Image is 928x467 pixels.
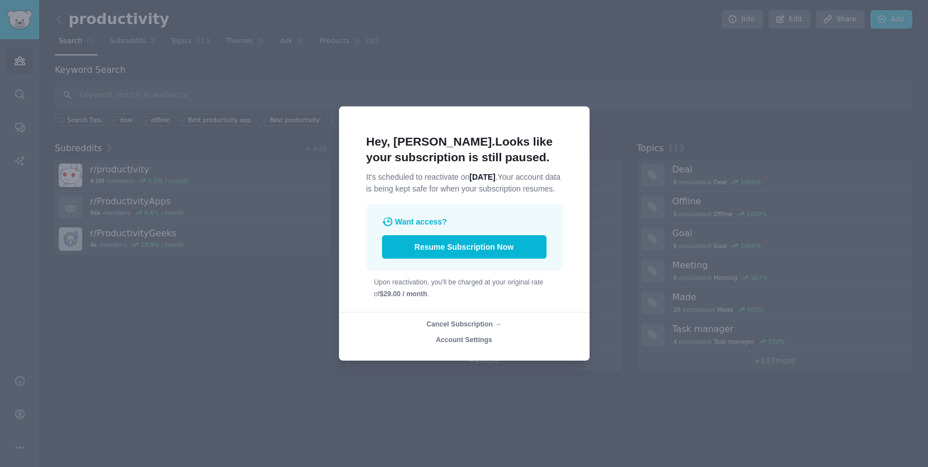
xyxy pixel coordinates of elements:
span: It's scheduled to reactivate on . [366,172,498,181]
span: Account Settings [436,336,492,344]
p: Your account data is being kept safe for when your subscription resumes. [366,171,562,195]
b: $29.00 / month [380,290,427,298]
span: [DATE] [469,172,495,181]
h1: Hey, [PERSON_NAME]. [366,134,562,165]
button: Resume Subscription Now [382,235,547,259]
span: Cancel Subscription → [426,320,501,328]
span: Want access? [395,217,447,226]
span: Upon reactivation, you'll be charged at your original rate of . [374,278,544,298]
